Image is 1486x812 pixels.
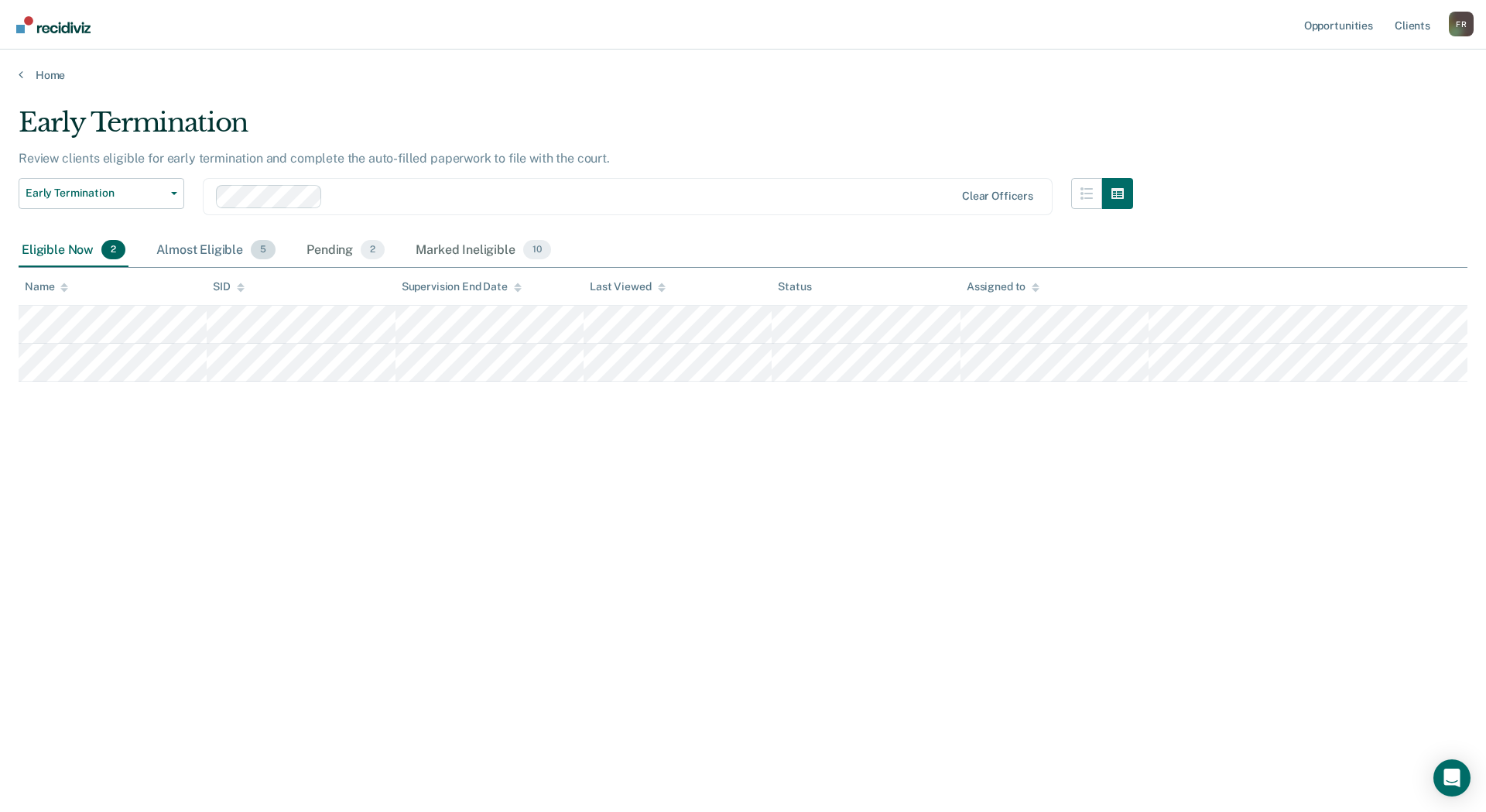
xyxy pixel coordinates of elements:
div: Eligible Now2 [19,234,128,268]
span: 10 [523,240,551,260]
div: Clear officers [962,190,1033,203]
div: Open Intercom Messenger [1433,759,1471,797]
span: 2 [101,240,125,260]
div: Early Termination [19,107,1133,151]
div: Supervision End Date [402,280,522,293]
div: F R [1449,12,1474,36]
button: Early Termination [19,178,184,209]
div: Name [25,280,68,293]
div: SID [213,280,245,293]
div: Almost Eligible5 [153,234,279,268]
p: Review clients eligible for early termination and complete the auto-filled paperwork to file with... [19,151,610,166]
div: Marked Ineligible10 [413,234,553,268]
span: 2 [361,240,385,260]
button: Profile dropdown button [1449,12,1474,36]
span: Early Termination [26,187,165,200]
div: Pending2 [303,234,388,268]
img: Recidiviz [16,16,91,33]
a: Home [19,68,1467,82]
div: Assigned to [967,280,1039,293]
span: 5 [251,240,276,260]
div: Status [778,280,811,293]
div: Last Viewed [590,280,665,293]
